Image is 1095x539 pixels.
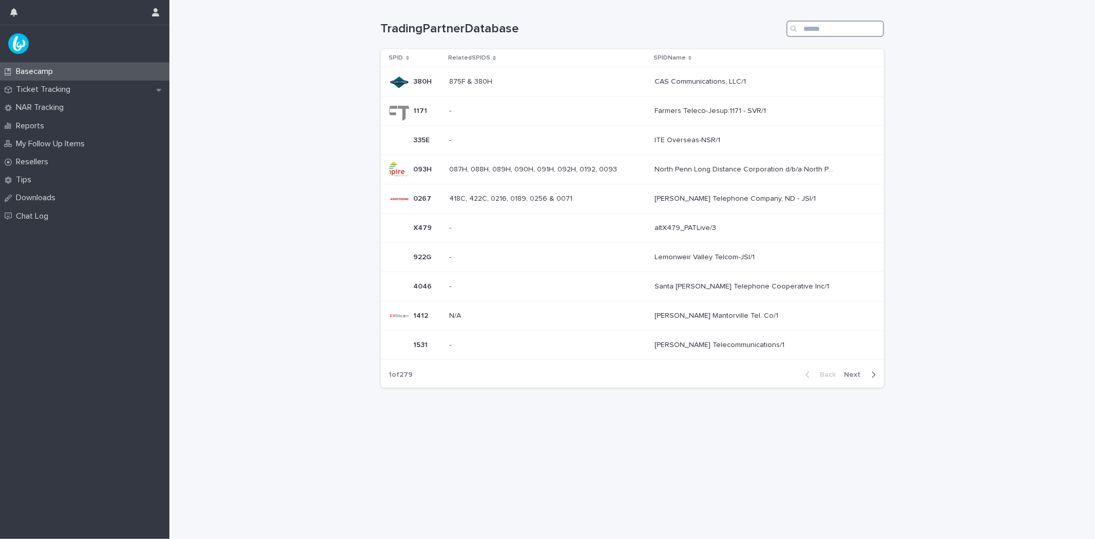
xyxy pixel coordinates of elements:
button: Next [840,370,884,379]
button: Back [797,370,840,379]
tr: 335E335E -- ITE Overseas-NSR/1ITE Overseas-NSR/1 [381,126,884,155]
p: - [449,339,453,350]
p: SPID [389,52,404,64]
p: 1412 [414,310,431,320]
p: 418C, 422C, 0216, 0189, 0256 & 0071 [449,192,574,203]
tr: 11711171 -- Farmers Teleco-Jesup:1171 - SVR/1Farmers Teleco-Jesup:1171 - SVR/1 [381,97,884,126]
p: X479 [414,222,434,233]
p: Basecamp [12,67,61,76]
p: ITE Overseas-NSR/1 [655,134,722,145]
p: Tips [12,175,40,185]
p: Chat Log [12,211,56,221]
p: - [449,222,453,233]
p: - [449,251,453,262]
p: SPIDName [654,52,686,64]
p: 922G [414,251,434,262]
p: altX479_PATLive/3 [655,222,718,233]
tr: 093H093H 087H, 088H, 089H, 090H, 091H, 092H, 0192, 0093087H, 088H, 089H, 090H, 091H, 092H, 0192, ... [381,155,884,184]
p: Farmers Teleco-Jesup:1171 - SVR/1 [655,105,768,115]
p: [PERSON_NAME] Telephone Company, ND - JSI/1 [655,192,818,203]
p: 4046 [414,280,434,291]
p: Resellers [12,157,56,167]
tr: 15311531 -- [PERSON_NAME] Telecommunications/1[PERSON_NAME] Telecommunications/1 [381,331,884,360]
p: - [449,134,453,145]
p: 335E [414,134,432,145]
p: 0267 [414,192,434,203]
p: NAR Tracking [12,103,72,112]
tr: X479X479 -- altX479_PATLive/3altX479_PATLive/3 [381,214,884,243]
p: 087H, 088H, 089H, 090H, 091H, 092H, 0192, 0093 [449,163,619,174]
p: My Follow Up Items [12,139,93,149]
p: RelatedSPIDS [448,52,490,64]
tr: 14121412 N/AN/A [PERSON_NAME] Mantorville Tel. Co/1[PERSON_NAME] Mantorville Tel. Co/1 [381,301,884,331]
p: [PERSON_NAME] Telecommunications/1 [655,339,786,350]
p: - [449,105,453,115]
span: Next [844,371,867,378]
tr: 380H380H 875F & 380H875F & 380H CAS Communications, LLC/1CAS Communications, LLC/1 [381,67,884,97]
span: Back [814,371,836,378]
p: Reports [12,121,52,131]
img: UPKZpZA3RCu7zcH4nw8l [8,33,29,54]
p: 1531 [414,339,430,350]
p: [PERSON_NAME] Mantorville Tel. Co/1 [655,310,780,320]
p: Ticket Tracking [12,85,79,94]
p: 380H [414,75,434,86]
p: Santa [PERSON_NAME] Telephone Cooperative Inc/1 [655,280,831,291]
p: North Penn Long Distance Corporation d/b/a North Penn Telephone Corporation - Pennsylvania [655,163,836,174]
tr: 922G922G -- Lemonweir Valley Telcom-JSI/1Lemonweir Valley Telcom-JSI/1 [381,243,884,272]
p: 093H [414,163,434,174]
p: Downloads [12,193,64,203]
tr: 02670267 418C, 422C, 0216, 0189, 0256 & 0071418C, 422C, 0216, 0189, 0256 & 0071 [PERSON_NAME] Tel... [381,184,884,214]
p: CAS Communications, LLC/1 [655,75,748,86]
p: Lemonweir Valley Telcom-JSI/1 [655,251,757,262]
p: 1171 [414,105,430,115]
p: N/A [449,310,463,320]
h1: TradingPartnerDatabase [381,22,782,36]
tr: 40464046 -- Santa [PERSON_NAME] Telephone Cooperative Inc/1Santa [PERSON_NAME] Telephone Cooperat... [381,272,884,301]
input: Search [786,21,884,37]
p: 875F & 380H [449,75,494,86]
p: 1 of 279 [381,362,421,388]
p: - [449,280,453,291]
